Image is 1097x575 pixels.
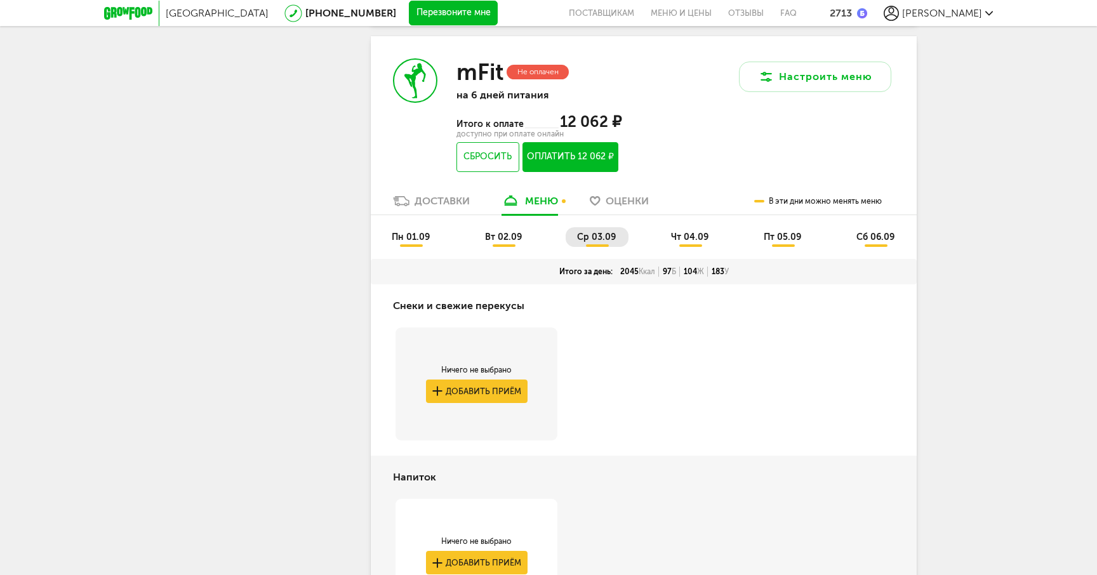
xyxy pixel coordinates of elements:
[830,7,852,19] div: 2713
[697,267,704,276] span: Ж
[426,536,528,546] div: Ничего не выбрано
[671,232,708,242] span: чт 04.09
[525,195,558,207] div: меню
[857,8,867,18] img: bonus_b.cdccf46.png
[659,267,680,277] div: 97
[426,365,528,375] div: Ничего не выбрано
[616,267,659,277] div: 2045
[485,232,522,242] span: вт 02.09
[856,232,894,242] span: сб 06.09
[393,294,524,318] h4: Снеки и свежие перекусы
[456,142,519,172] button: Сбросить
[507,65,569,79] div: Не оплачен
[305,7,396,19] a: [PHONE_NUMBER]
[456,89,622,101] p: на 6 дней питания
[387,194,476,215] a: Доставки
[583,194,655,215] a: Оценки
[577,232,616,242] span: ср 03.09
[393,465,436,489] h4: Напиток
[555,267,616,277] div: Итого за день:
[415,195,470,207] div: Доставки
[560,112,622,131] span: 12 062 ₽
[426,380,528,403] button: Добавить приём
[902,7,982,19] span: [PERSON_NAME]
[522,142,618,172] button: Оплатить 12 062 ₽
[708,267,733,277] div: 183
[392,232,430,242] span: пн 01.09
[409,1,498,26] button: Перезвоните мне
[672,267,676,276] span: Б
[639,267,655,276] span: Ккал
[724,267,729,276] span: У
[426,551,528,574] button: Добавить приём
[764,232,801,242] span: пт 05.09
[739,62,891,92] button: Настроить меню
[166,7,269,19] span: [GEOGRAPHIC_DATA]
[456,119,525,129] span: Итого к оплате
[680,267,708,277] div: 104
[754,188,882,215] div: В эти дни можно менять меню
[495,194,564,215] a: меню
[606,195,649,207] span: Оценки
[456,131,622,137] div: доступно при оплате онлайн
[456,58,503,86] h3: mFit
